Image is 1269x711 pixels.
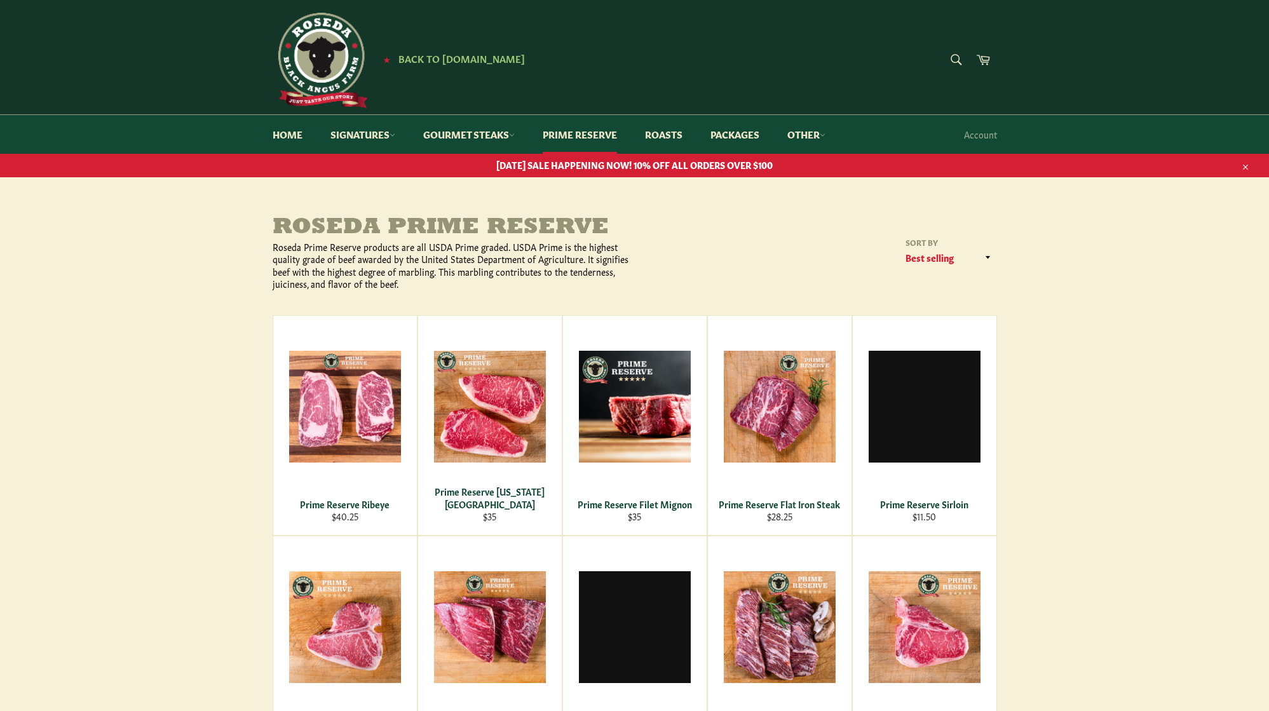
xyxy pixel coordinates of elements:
a: Other [775,115,838,154]
div: Prime Reserve Filet Mignon [571,498,698,510]
a: Packages [698,115,772,154]
a: Prime Reserve Flat Iron Steak Prime Reserve Flat Iron Steak $28.25 [707,315,852,536]
a: Prime Reserve Filet Mignon Prime Reserve Filet Mignon $35 [562,315,707,536]
img: Prime Reserve Flat Iron Steak [724,351,836,463]
div: $35 [571,510,698,522]
img: Prime Reserve New York Strip [434,351,546,463]
a: Signatures [318,115,408,154]
a: Roasts [632,115,695,154]
a: Account [958,116,1003,153]
span: ★ [383,54,390,64]
p: Roseda Prime Reserve products are all USDA Prime graded. USDA Prime is the highest quality grade ... [273,241,635,290]
img: Roseda Beef [273,13,368,108]
img: Prime Reserve Skirt Steak [724,571,836,683]
img: Prime Reserve Porterhouse [289,571,401,683]
div: Prime Reserve Ribeye [281,498,409,510]
div: Prime Reserve [US_STATE][GEOGRAPHIC_DATA] [426,485,553,510]
a: Gourmet Steaks [411,115,527,154]
a: Prime Reserve [530,115,630,154]
img: Prime Reserve Ribeye [289,351,401,463]
label: Sort by [902,237,997,248]
a: Prime Reserve Ribeye Prime Reserve Ribeye $40.25 [273,315,417,536]
div: $40.25 [281,510,409,522]
div: $28.25 [716,510,843,522]
h1: Roseda Prime Reserve [273,215,635,241]
div: Prime Reserve Flat Iron Steak [716,498,843,510]
a: Home [260,115,315,154]
a: Prime Reserve Sirloin Prime Reserve Sirloin $11.50 [852,315,997,536]
span: Back to [DOMAIN_NAME] [398,51,525,65]
div: Prime Reserve Sirloin [860,498,988,510]
a: ★ Back to [DOMAIN_NAME] [377,54,525,64]
div: $35 [426,510,553,522]
img: Prime Reserve T-Bone Steak [869,571,981,683]
img: Prime Reserve Filet Mignon [579,351,691,463]
a: Prime Reserve New York Strip Prime Reserve [US_STATE][GEOGRAPHIC_DATA] $35 [417,315,562,536]
div: $11.50 [860,510,988,522]
img: Prime Reserve Coulotte [434,571,546,683]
